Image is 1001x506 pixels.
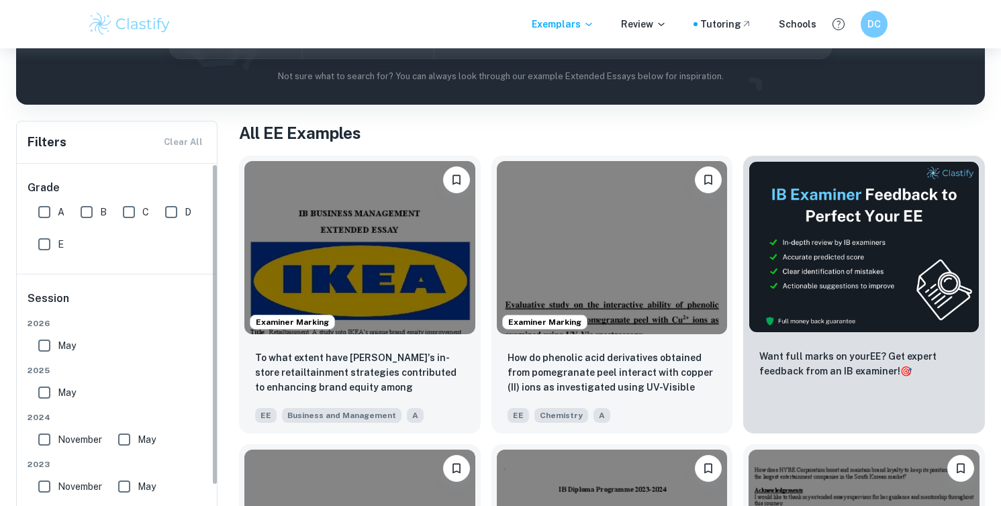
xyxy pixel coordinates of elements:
[827,13,850,36] button: Help and Feedback
[700,17,752,32] a: Tutoring
[508,350,717,396] p: How do phenolic acid derivatives obtained from pomegranate peel interact with copper (II) ions as...
[749,161,980,333] img: Thumbnail
[244,161,475,334] img: Business and Management EE example thumbnail: To what extent have IKEA's in-store reta
[28,411,207,423] span: 2024
[621,17,667,32] p: Review
[58,237,64,252] span: E
[759,349,969,378] p: Want full marks on your EE ? Get expert feedback from an IB examiner!
[250,316,334,328] span: Examiner Marking
[87,11,173,38] img: Clastify logo
[508,408,529,423] span: EE
[28,458,207,470] span: 2023
[142,205,149,219] span: C
[900,366,912,376] span: 🎯
[695,455,722,482] button: Bookmark
[58,432,102,447] span: November
[185,205,191,219] span: D
[407,408,424,423] span: A
[28,133,66,152] h6: Filters
[28,364,207,376] span: 2025
[497,161,728,334] img: Chemistry EE example thumbnail: How do phenolic acid derivatives obtaine
[27,70,974,83] p: Not sure what to search for? You can always look through our example Extended Essays below for in...
[866,17,881,32] h6: DC
[138,432,156,447] span: May
[503,316,587,328] span: Examiner Marking
[28,180,207,196] h6: Grade
[255,350,465,396] p: To what extent have IKEA's in-store retailtainment strategies contributed to enhancing brand equi...
[100,205,107,219] span: B
[593,408,610,423] span: A
[58,479,102,494] span: November
[239,121,985,145] h1: All EE Examples
[58,205,64,219] span: A
[861,11,888,38] button: DC
[28,317,207,330] span: 2026
[443,455,470,482] button: Bookmark
[695,166,722,193] button: Bookmark
[138,479,156,494] span: May
[255,408,277,423] span: EE
[534,408,588,423] span: Chemistry
[779,17,816,32] a: Schools
[28,291,207,317] h6: Session
[532,17,594,32] p: Exemplars
[282,408,401,423] span: Business and Management
[58,385,76,400] span: May
[491,156,733,434] a: Examiner MarkingBookmarkHow do phenolic acid derivatives obtained from pomegranate peel interact ...
[743,156,985,434] a: ThumbnailWant full marks on yourEE? Get expert feedback from an IB examiner!
[443,166,470,193] button: Bookmark
[58,338,76,353] span: May
[947,455,974,482] button: Bookmark
[239,156,481,434] a: Examiner MarkingBookmarkTo what extent have IKEA's in-store retailtainment strategies contributed...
